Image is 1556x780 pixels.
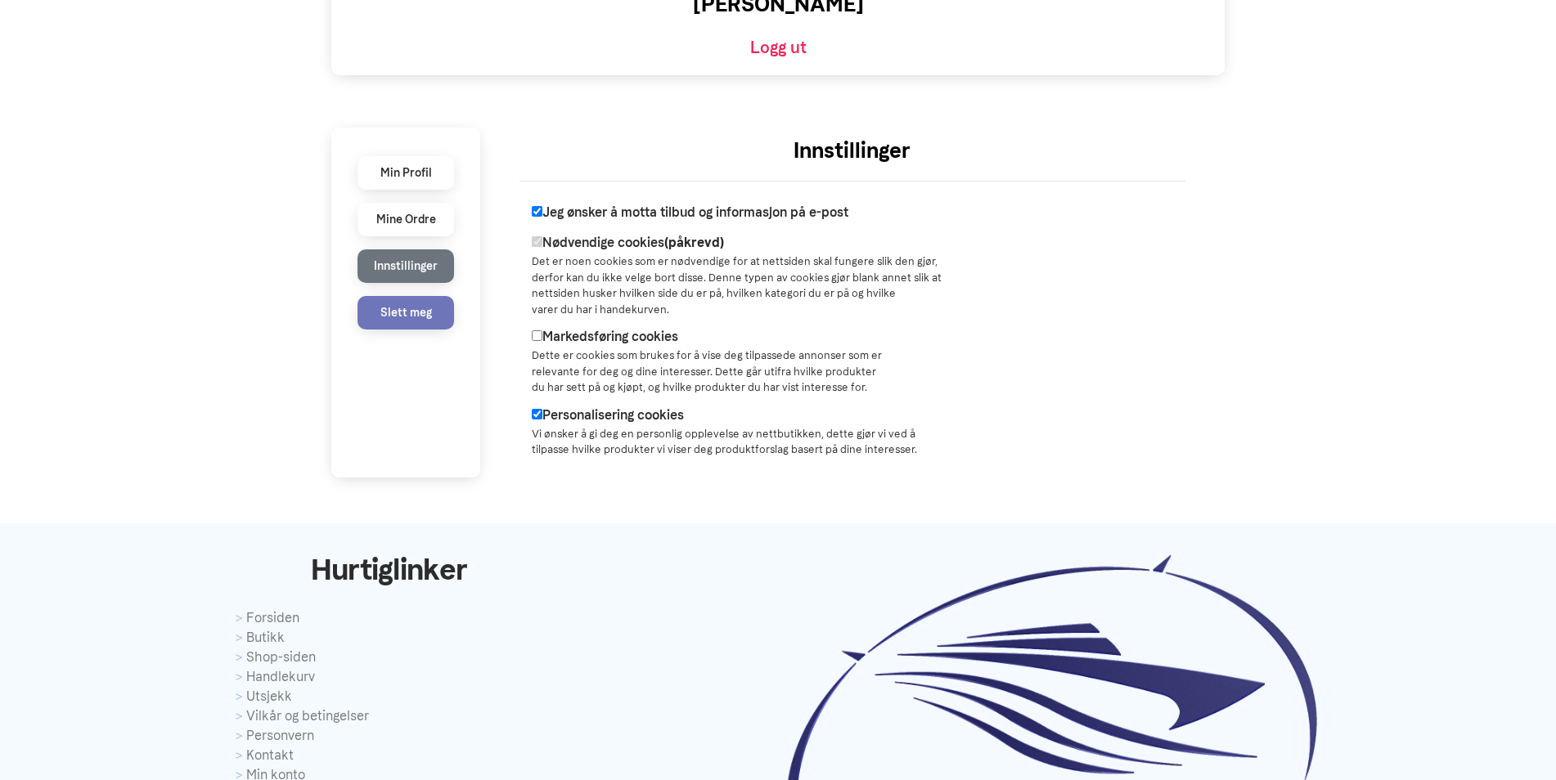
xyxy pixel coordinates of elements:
[236,746,542,765] a: Kontakt
[750,38,807,57] a: Logg ut
[532,428,917,456] span: Vi ønsker å gi deg en personlig opplevelse av nettbutikken, dette gjør vi ved å tilpasse hvilke p...
[236,628,542,648] a: Butikk
[236,667,542,687] a: Handlekurv
[236,687,542,706] a: Utsjekk
[358,203,454,236] li: Mine Ordre
[532,349,882,393] span: Dette er cookies som brukes for å vise deg tilpassede annonser som er relevante for deg og dine i...
[236,608,542,628] a: Forsiden
[236,648,542,667] a: Shop-siden
[358,296,454,329] li: Slett meg
[236,726,542,746] a: Personvern
[236,706,542,726] a: Vilkår og betingelser
[358,156,454,190] li: Min Profil
[519,135,1185,167] h1: Innstillinger
[358,249,454,283] li: Innstillinger
[664,235,724,250] b: (påkrevd)
[532,201,1173,223] p: Jeg ønsker å motta tilbud og informasjon på e-post
[532,325,1173,347] p: Markedsføring cookies
[532,255,942,316] span: Det er noen cookies som er nødvendige for at nettsiden skal fungere slik den gjør, derfor kan du ...
[532,404,1173,426] p: Personalisering cookies
[532,231,1173,253] p: Nødvendige cookies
